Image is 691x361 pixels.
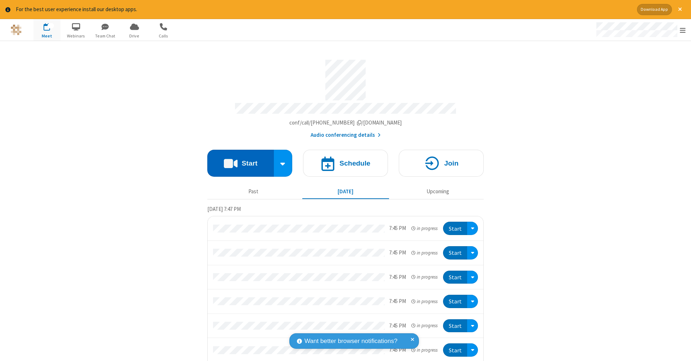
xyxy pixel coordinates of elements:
em: in progress [411,249,438,256]
h4: Join [444,160,459,167]
span: Meet [33,33,60,39]
iframe: Chat [673,342,686,356]
button: Past [210,185,297,199]
span: Webinars [63,33,90,39]
div: 7:45 PM [389,322,406,330]
em: in progress [411,274,438,280]
button: Audio conferencing details [311,131,381,139]
div: 7:45 PM [389,297,406,306]
div: Open menu [467,295,478,308]
div: Open menu [467,319,478,333]
section: Account details [207,54,484,139]
button: Copy my meeting room linkCopy my meeting room link [289,119,402,127]
div: 7:45 PM [389,273,406,281]
span: Calls [150,33,177,39]
span: Copy my meeting room link [289,119,402,126]
button: Download App [637,4,672,15]
button: Upcoming [394,185,481,199]
em: in progress [411,298,438,305]
em: in progress [411,347,438,353]
button: Start [443,319,467,333]
button: Start [443,295,467,308]
button: Start [443,222,467,235]
div: Start conference options [274,150,293,177]
span: [DATE] 7:47 PM [207,206,241,212]
img: QA Selenium DO NOT DELETE OR CHANGE [11,24,22,35]
button: Start [207,150,274,177]
div: Open menu [467,222,478,235]
div: Open menu [467,246,478,260]
h4: Start [241,160,257,167]
button: Start [443,271,467,284]
h4: Schedule [339,160,370,167]
span: Team Chat [92,33,119,39]
button: Schedule [303,150,388,177]
div: Open menu [467,271,478,284]
button: Logo [3,19,30,41]
div: For the best user experience install our desktop apps. [16,5,632,14]
div: 7:45 PM [389,249,406,257]
span: Drive [121,33,148,39]
button: Start [443,246,467,260]
span: Want better browser notifications? [304,337,397,346]
div: 12 [48,23,54,28]
button: Close alert [674,4,686,15]
button: Join [399,150,484,177]
em: in progress [411,322,438,329]
div: Open menu [467,343,478,357]
em: in progress [411,225,438,232]
div: Open menu [590,19,691,41]
div: 7:45 PM [389,224,406,233]
button: [DATE] [302,185,389,199]
button: Start [443,343,467,357]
